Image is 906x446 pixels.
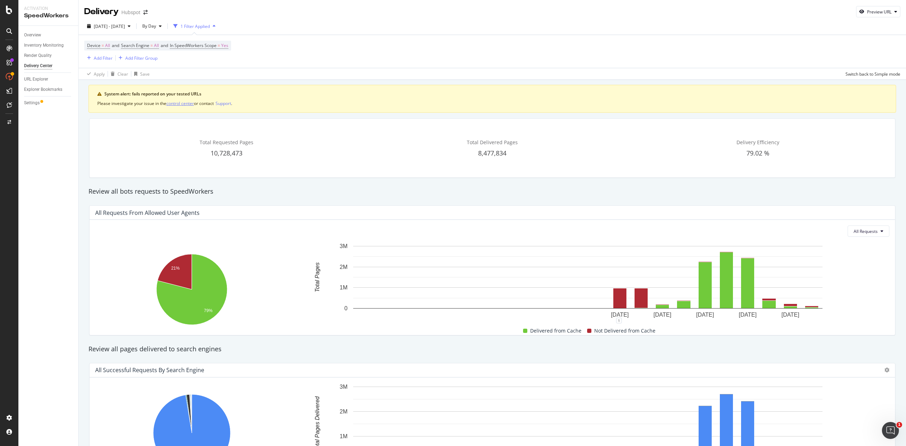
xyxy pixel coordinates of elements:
[88,85,896,113] div: warning banner
[171,266,180,271] text: 21%
[105,41,110,51] span: All
[95,366,204,374] div: All Successful Requests by Search Engine
[112,42,119,48] span: and
[84,54,113,62] button: Add Filter
[104,91,887,97] div: System alert: fails reported on your tested URLs
[117,71,128,77] div: Clear
[171,20,218,32] button: 1 Filter Applied
[467,139,518,146] span: Total Delivered Pages
[84,68,105,80] button: Apply
[344,305,348,311] text: 0
[340,433,348,439] text: 1M
[221,41,228,51] span: Yes
[125,55,157,61] div: Add Filter Group
[530,327,581,335] span: Delivered from Cache
[94,55,113,61] div: Add Filter
[478,149,506,157] span: 8,477,834
[24,99,73,107] a: Settings
[108,68,128,80] button: Clear
[24,76,73,83] a: URL Explorer
[121,42,149,48] span: Search Engine
[24,62,52,70] div: Delivery Center
[94,23,125,29] span: [DATE] - [DATE]
[736,139,779,146] span: Delivery Efficiency
[139,20,165,32] button: By Day
[854,228,878,234] span: All Requests
[211,149,242,157] span: 10,728,473
[340,264,348,270] text: 2M
[24,12,73,20] div: SpeedWorkers
[845,71,900,77] div: Switch back to Simple mode
[85,187,900,196] div: Review all bots requests to SpeedWorkers
[216,100,231,107] button: Support
[24,62,73,70] a: Delivery Center
[154,41,159,51] span: All
[84,6,119,18] div: Delivery
[24,76,48,83] div: URL Explorer
[95,209,200,216] div: All Requests from Allowed User Agents
[24,31,41,39] div: Overview
[867,9,891,15] div: Preview URL
[848,225,889,237] button: All Requests
[24,99,40,107] div: Settings
[24,52,73,59] a: Render Quality
[896,422,902,428] span: 1
[170,42,217,48] span: In SpeedWorkers Scope
[166,100,194,107] button: control center
[116,54,157,62] button: Add Filter Group
[616,318,622,323] div: 1
[843,68,900,80] button: Switch back to Simple mode
[340,285,348,291] text: 1M
[856,6,900,17] button: Preview URL
[314,263,320,292] text: Total Pages
[95,250,289,329] svg: A chart.
[24,31,73,39] a: Overview
[161,42,168,48] span: and
[143,10,148,15] div: arrow-right-arrow-left
[24,86,73,93] a: Explorer Bookmarks
[140,71,150,77] div: Save
[87,42,101,48] span: Device
[340,409,348,415] text: 2M
[218,42,220,48] span: =
[150,42,153,48] span: =
[24,42,64,49] div: Inventory Monitoring
[85,345,900,354] div: Review all pages delivered to search engines
[200,139,253,146] span: Total Requested Pages
[882,422,899,439] iframe: Intercom live chat
[94,71,105,77] div: Apply
[121,9,141,16] div: Hubspot
[24,42,73,49] a: Inventory Monitoring
[139,23,156,29] span: By Day
[166,100,194,106] div: control center
[216,100,231,106] div: Support
[131,68,150,80] button: Save
[340,243,348,249] text: 3M
[84,20,133,32] button: [DATE] - [DATE]
[781,312,799,318] text: [DATE]
[97,100,887,107] div: Please investigate your issue in the or contact .
[24,52,52,59] div: Render Quality
[611,312,629,318] text: [DATE]
[180,23,210,29] div: 1 Filter Applied
[594,327,655,335] span: Not Delivered from Cache
[696,312,714,318] text: [DATE]
[739,312,757,318] text: [DATE]
[340,384,348,390] text: 3M
[24,86,62,93] div: Explorer Bookmarks
[746,149,769,157] span: 79.02 %
[102,42,104,48] span: =
[294,242,881,321] svg: A chart.
[24,6,73,12] div: Activation
[204,308,212,313] text: 79%
[654,312,671,318] text: [DATE]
